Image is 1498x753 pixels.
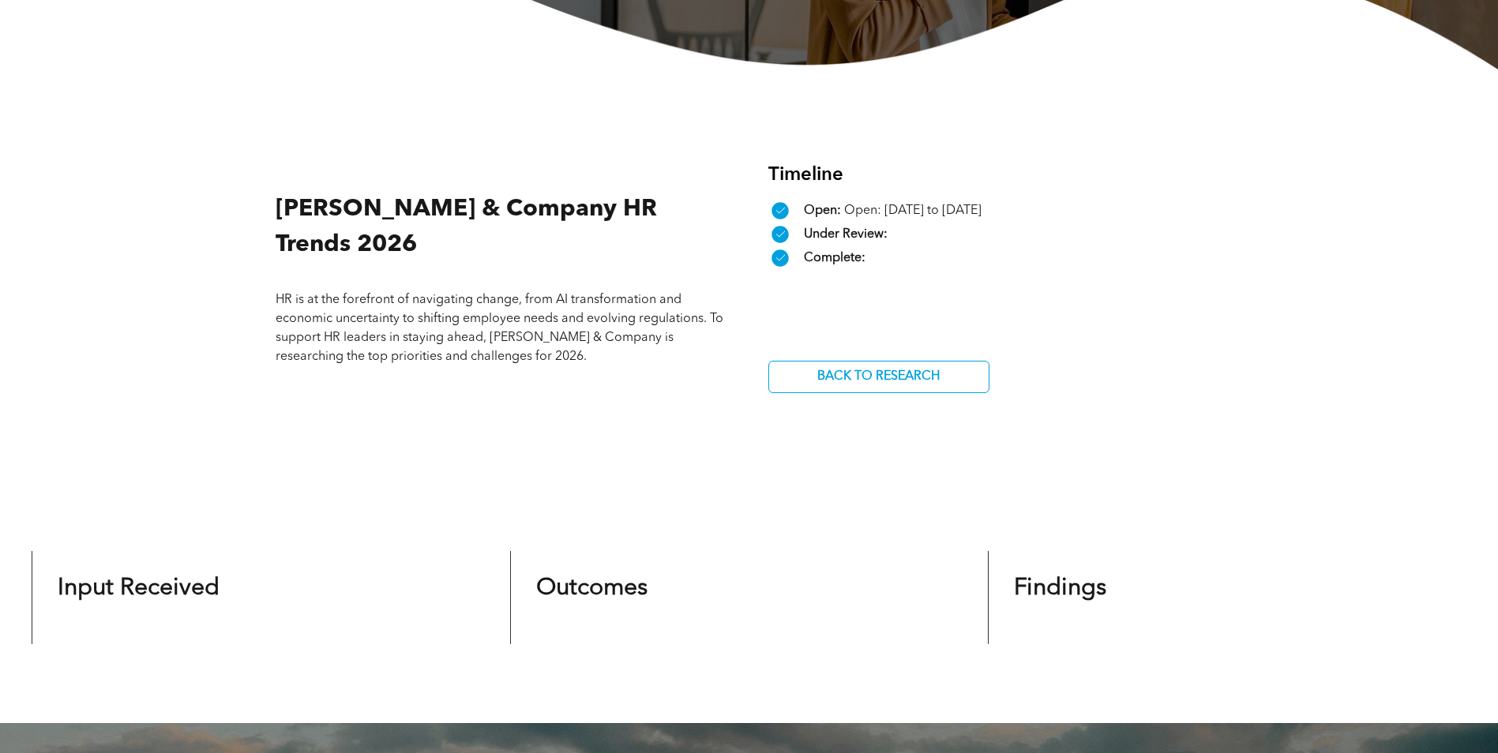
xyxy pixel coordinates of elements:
span: Open: [DATE] to [DATE] [844,204,982,217]
a: BACK TO RESEARCH [768,361,989,393]
span: Open: [804,204,841,217]
span: Input Received [58,576,220,600]
span: BACK TO RESEARCH [812,362,945,392]
span: Under Review: [804,228,888,241]
span: Findings [1014,576,1106,600]
span: HR is at the forefront of navigating change, from AI transformation and economic uncertainty to s... [276,294,723,363]
span: Complete: [804,252,865,264]
span: [PERSON_NAME] & Company HR Trends 2026 [276,197,657,257]
span: Outcomes [536,576,648,600]
span: Timeline [768,166,843,185]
